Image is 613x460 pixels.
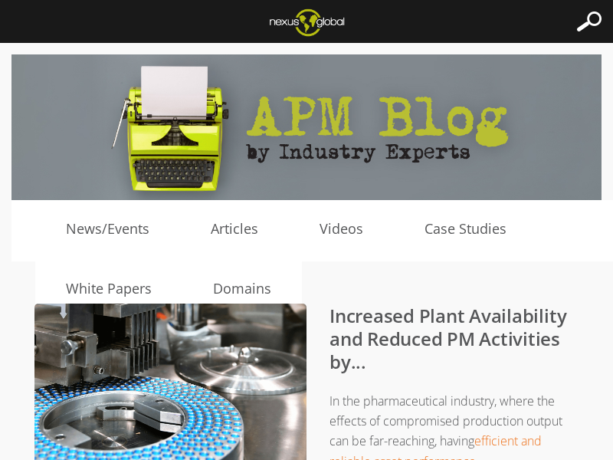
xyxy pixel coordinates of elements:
[35,218,180,241] a: News/Events
[289,218,394,241] a: Videos
[180,218,289,241] a: Articles
[257,4,356,41] img: Nexus Global
[394,218,537,241] a: Case Studies
[329,303,566,374] a: Increased Plant Availability and Reduced PM Activities by...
